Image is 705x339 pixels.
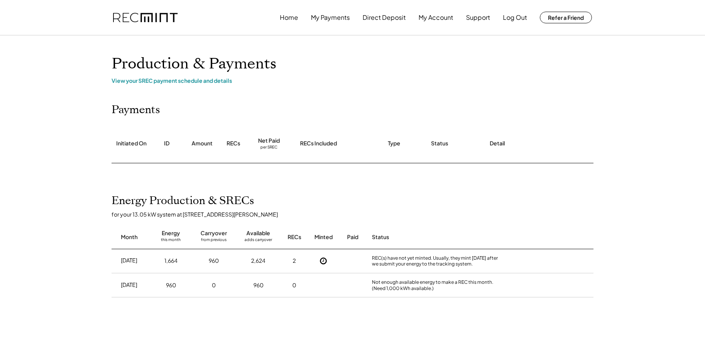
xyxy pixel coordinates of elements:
div: [DATE] [121,281,137,289]
div: per SREC [260,145,277,150]
button: Support [466,10,490,25]
div: Not enough available energy to make a REC this month. (Need 1,000 kWh available.) [372,279,504,291]
div: Available [246,229,270,237]
div: RECs [288,233,301,241]
div: Carryover [201,229,227,237]
div: 2,624 [251,257,265,265]
div: Detail [490,140,505,147]
div: REC(s) have not yet minted. Usually, they mint [DATE] after we submit your energy to the tracking... [372,255,504,267]
div: Energy [162,229,180,237]
div: Amount [192,140,213,147]
div: for your 13.05 kW system at [STREET_ADDRESS][PERSON_NAME] [112,211,601,218]
h1: Production & Payments [112,55,593,73]
h2: Energy Production & SRECs [112,194,254,208]
div: this month [161,237,181,245]
button: Log Out [503,10,527,25]
div: 0 [212,281,216,289]
button: My Account [419,10,453,25]
div: from previous [201,237,227,245]
div: Paid [347,233,358,241]
div: 960 [166,281,176,289]
button: Home [280,10,298,25]
div: ID [164,140,169,147]
button: Not Yet Minted [318,255,329,267]
div: [DATE] [121,257,137,264]
div: Minted [314,233,333,241]
div: 0 [292,281,296,289]
div: View your SREC payment schedule and details [112,77,593,84]
div: RECs [227,140,240,147]
div: Status [372,233,504,241]
div: RECs Included [300,140,337,147]
div: Month [121,233,138,241]
button: Refer a Friend [540,12,592,23]
button: Direct Deposit [363,10,406,25]
div: Status [431,140,448,147]
div: Initiated On [116,140,147,147]
div: Net Paid [258,137,280,145]
h2: Payments [112,103,160,117]
div: adds carryover [244,237,272,245]
div: 1,664 [164,257,178,265]
img: recmint-logotype%403x.png [113,13,178,23]
div: 960 [209,257,219,265]
button: My Payments [311,10,350,25]
div: 960 [253,281,264,289]
div: Type [388,140,400,147]
div: 2 [293,257,296,265]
